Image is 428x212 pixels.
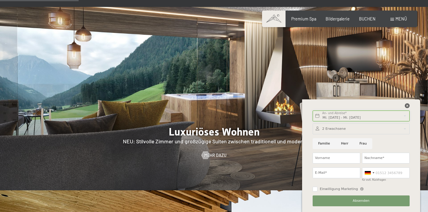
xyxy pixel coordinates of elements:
span: Menü [395,16,407,21]
span: Einwilligung Marketing [320,187,358,192]
a: Bildergalerie [326,16,350,21]
label: für evtl. Rückfragen [362,179,386,181]
span: Mehr dazu [204,152,226,158]
button: Absenden [313,195,410,206]
input: 01512 3456789 [362,167,410,178]
a: Premium Spa [291,16,316,21]
div: Germany (Deutschland): +49 [362,168,376,178]
span: Absenden [353,198,370,203]
a: Mehr dazu [202,152,226,158]
a: BUCHEN [359,16,376,21]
